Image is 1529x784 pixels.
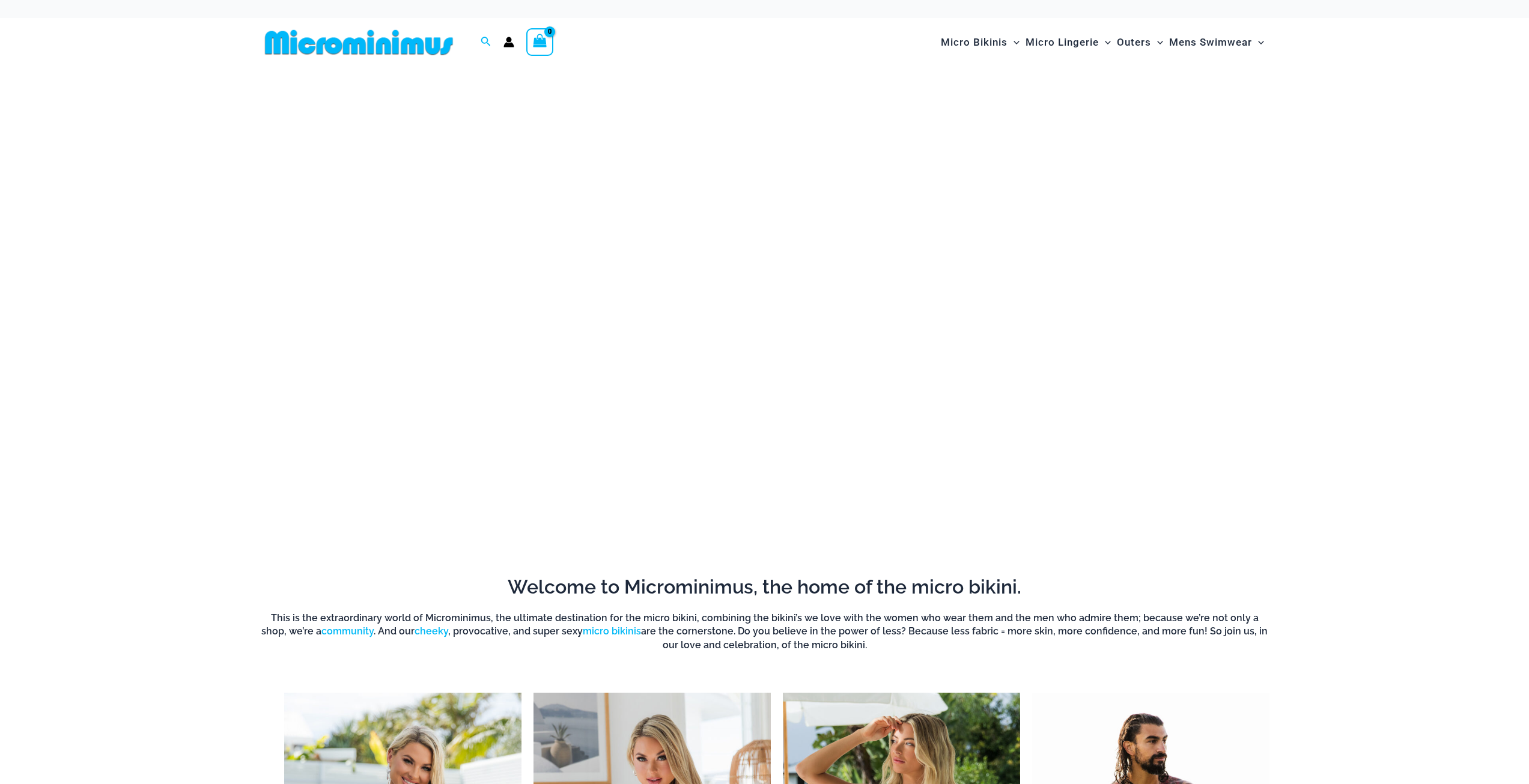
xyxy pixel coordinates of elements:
span: Outers [1117,27,1151,58]
a: View Shopping Cart, empty [526,28,554,56]
span: Menu Toggle [1252,27,1264,58]
a: OutersMenu ToggleMenu Toggle [1114,24,1166,61]
a: micro bikinis [583,625,641,637]
img: MM SHOP LOGO FLAT [260,29,458,56]
a: Micro LingerieMenu ToggleMenu Toggle [1023,24,1114,61]
span: Mens Swimwear [1169,27,1252,58]
a: Search icon link [481,35,491,50]
nav: Site Navigation [936,22,1269,62]
a: Micro BikinisMenu ToggleMenu Toggle [938,24,1023,61]
a: community [321,625,374,637]
span: Micro Lingerie [1026,27,1099,58]
span: Menu Toggle [1151,27,1163,58]
a: Mens SwimwearMenu ToggleMenu Toggle [1166,24,1267,61]
span: Micro Bikinis [941,27,1008,58]
span: Menu Toggle [1099,27,1111,58]
a: Account icon link [503,37,514,47]
span: Menu Toggle [1008,27,1020,58]
a: cheeky [415,625,448,637]
h6: This is the extraordinary world of Microminimus, the ultimate destination for the micro bikini, c... [260,612,1269,652]
h2: Welcome to Microminimus, the home of the micro bikini. [260,574,1269,600]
